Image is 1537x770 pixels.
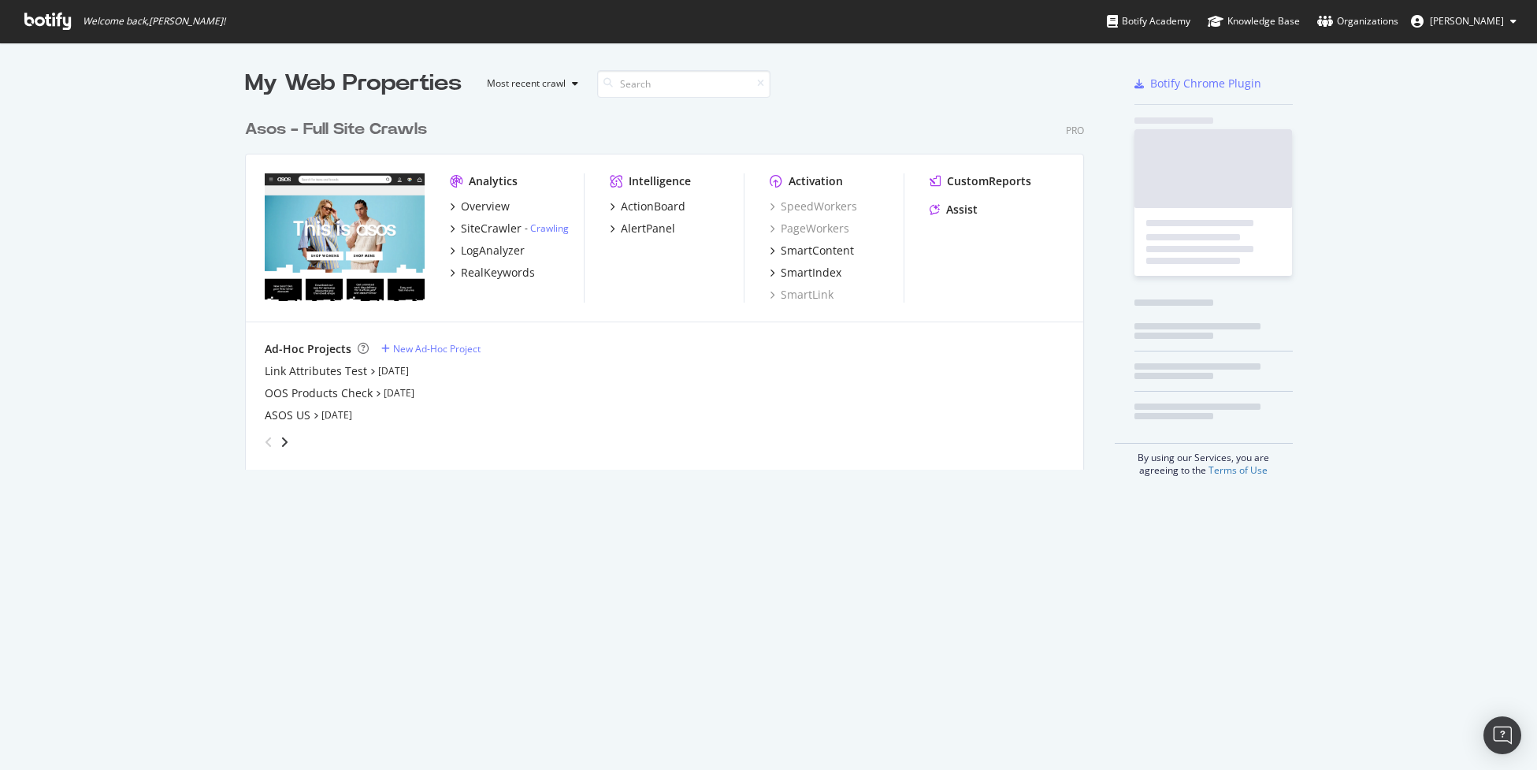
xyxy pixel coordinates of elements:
div: Knowledge Base [1208,13,1300,29]
a: Assist [930,202,978,218]
div: LogAnalyzer [461,243,525,259]
a: AlertPanel [610,221,675,236]
a: SmartLink [770,287,833,303]
div: AlertPanel [621,221,675,236]
input: Search [597,70,770,98]
div: SiteCrawler [461,221,522,236]
div: SmartIndex [781,265,841,281]
div: Botify Academy [1107,13,1190,29]
a: ActionBoard [610,199,685,214]
button: [PERSON_NAME] [1398,9,1529,34]
a: Terms of Use [1208,463,1268,477]
a: SiteCrawler- Crawling [450,221,569,236]
a: New Ad-Hoc Project [381,342,481,355]
img: www.asos.com [265,173,425,301]
div: Overview [461,199,510,214]
div: RealKeywords [461,265,535,281]
a: CustomReports [930,173,1031,189]
div: New Ad-Hoc Project [393,342,481,355]
div: CustomReports [947,173,1031,189]
a: Crawling [530,221,569,235]
div: By using our Services, you are agreeing to the [1115,443,1293,477]
div: - [525,221,569,235]
div: Organizations [1317,13,1398,29]
a: SpeedWorkers [770,199,857,214]
div: ActionBoard [621,199,685,214]
div: SmartContent [781,243,854,259]
a: Overview [450,199,510,214]
div: Most recent crawl [487,79,566,88]
div: Analytics [469,173,518,189]
span: Welcome back, [PERSON_NAME] ! [83,15,225,28]
div: Assist [946,202,978,218]
div: angle-right [279,434,290,450]
div: Botify Chrome Plugin [1150,76,1261,91]
a: [DATE] [321,408,352,422]
a: OOS Products Check [265,385,373,401]
a: LogAnalyzer [450,243,525,259]
a: [DATE] [384,386,414,400]
div: Activation [789,173,843,189]
a: ASOS US [265,407,310,423]
div: My Web Properties [245,68,462,99]
div: Open Intercom Messenger [1483,716,1521,754]
button: Most recent crawl [474,71,585,96]
div: grid [245,99,1097,470]
a: Botify Chrome Plugin [1134,76,1261,91]
a: PageWorkers [770,221,849,236]
span: Richard Lawther [1430,14,1504,28]
a: SmartContent [770,243,854,259]
div: Intelligence [629,173,691,189]
div: angle-left [258,430,279,455]
a: [DATE] [378,364,409,378]
div: Asos - Full Site Crawls [245,118,427,141]
a: RealKeywords [450,265,535,281]
a: SmartIndex [770,265,841,281]
div: Ad-Hoc Projects [265,341,351,357]
a: Asos - Full Site Crawls [245,118,433,141]
a: Link Attributes Test [265,363,367,379]
div: Pro [1066,124,1084,137]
